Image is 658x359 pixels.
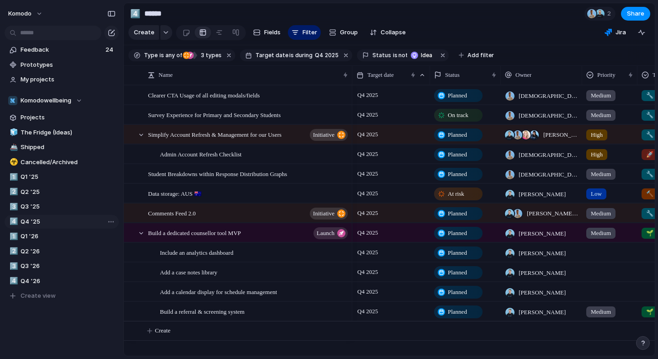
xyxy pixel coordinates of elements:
button: 4️⃣ [128,6,143,21]
span: Q4 2025 [355,227,380,238]
span: Filter [302,28,317,37]
span: Simplify Account Refresh & Management for our Users [148,129,281,139]
span: Planned [448,150,467,159]
span: Komodowellbeing [21,96,71,105]
a: ☣️Cancelled/Archived [5,155,119,169]
span: Medium [591,209,611,218]
button: initiative [310,208,348,220]
span: Q4 2025 [355,267,380,278]
span: is [393,51,398,59]
span: Q2 '26 [21,247,116,256]
span: 🌱 [646,308,653,315]
button: 2️⃣ [8,188,17,197]
span: initiative [313,129,334,141]
button: 3️⃣ [8,262,17,271]
span: Planned [448,130,467,139]
a: 2️⃣Q2 '25 [5,185,119,199]
button: isduring [288,50,314,60]
button: Add filter [453,49,499,62]
span: Q2 '25 [21,188,116,197]
button: isany of [158,50,184,60]
span: is [159,51,164,59]
span: Q4 2025 [355,306,380,317]
span: Jira [616,28,626,37]
button: ☣️ [8,158,17,167]
div: 3️⃣ [10,261,16,272]
span: Share [627,9,644,18]
span: Q4 2025 [355,286,380,297]
span: any of [164,51,182,59]
span: Q4 2025 [355,90,380,101]
div: 🧊The Fridge (Ideas) [5,126,119,139]
span: Q4 2025 [355,109,380,120]
span: 🔧 [646,112,653,118]
span: Build a dedicated counsellor tool MVP [148,227,241,238]
button: isnot [391,50,409,60]
button: launch [313,227,348,239]
span: Planned [448,229,467,238]
button: 1️⃣ [8,232,17,241]
span: Survey Experience for Primary and Secondary Students [148,109,281,120]
div: 3️⃣Q3 '26 [5,259,119,273]
button: 3️⃣ [8,202,17,211]
button: 4️⃣ [8,277,17,286]
span: Medium [591,229,611,238]
span: 2 [607,9,614,18]
a: My projects [5,73,119,86]
a: 1️⃣Q1 '26 [5,230,119,243]
a: 🚢Shipped [5,140,119,154]
span: is [289,51,294,59]
span: [DEMOGRAPHIC_DATA][PERSON_NAME] [519,150,578,160]
span: Medium [591,170,611,179]
span: Q4 2025 [355,149,380,160]
span: On track [448,111,468,120]
span: [PERSON_NAME] [519,268,566,278]
button: Create view [5,289,119,303]
button: 🚢 [8,143,17,152]
span: Q4 2025 [355,188,380,199]
button: 🧊 [8,128,17,137]
span: Q4 2025 [355,208,380,219]
a: Feedback24 [5,43,119,57]
span: [DEMOGRAPHIC_DATA][PERSON_NAME] [519,170,578,179]
span: Planned [448,91,467,100]
span: Medium [591,307,611,316]
span: 🌱 [646,230,653,236]
div: 🚢 [10,142,16,153]
span: Priority [597,70,616,80]
span: initiative [313,207,334,220]
span: Q1 '26 [21,232,116,241]
span: The Fridge (Ideas) [21,128,116,137]
button: Idea [408,50,437,60]
button: 2️⃣ [8,247,17,256]
span: 3 [198,52,206,59]
span: Planned [448,288,467,297]
span: 24 [106,45,115,54]
div: 1️⃣ [10,231,16,242]
a: 2️⃣Q2 '26 [5,245,119,258]
span: 🚀 [646,151,653,158]
div: ☣️ [10,157,16,167]
span: Medium [591,91,611,100]
button: Create [128,25,159,40]
span: Owner [515,70,531,80]
span: Shipped [21,143,116,152]
span: Planned [448,248,467,257]
span: Projects [21,113,116,122]
span: Idea [421,51,434,59]
button: Share [621,7,650,21]
span: launch [317,227,334,240]
span: 🔧 [646,210,653,217]
div: 1️⃣Q1 '25 [5,170,119,184]
span: Create [134,28,154,37]
span: Collapse [381,28,406,37]
span: Group [340,28,358,37]
span: [PERSON_NAME] [519,308,566,317]
span: Status [445,70,460,80]
button: Filter [288,25,321,40]
span: Build a referral & screening system [160,306,244,316]
div: 4️⃣ [130,7,140,20]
